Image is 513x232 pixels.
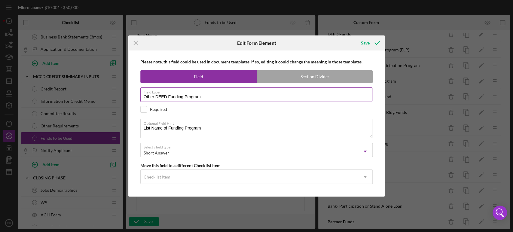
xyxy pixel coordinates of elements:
button: Save [355,37,385,49]
div: Checklist Item [144,175,170,179]
label: Field [141,71,257,83]
label: Optional Field Hint [144,119,373,126]
b: Please note, this field could be used in document templates, if so, editing it could change the m... [140,59,362,64]
textarea: List Name of Funding Program [140,119,373,138]
label: Section Divider [257,71,373,83]
div: Save [361,37,370,49]
body: Rich Text Area. Press ALT-0 for help. [5,5,162,11]
label: Field Label [144,88,373,94]
b: Move this field to a different Checklist Item [140,163,221,168]
div: Required [150,107,167,112]
div: Please indicate what fund(s) will be used for loan. [5,5,162,11]
div: Open Intercom Messenger [493,206,507,220]
div: Short Answer [144,151,169,155]
h6: Edit Form Element [237,40,276,46]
